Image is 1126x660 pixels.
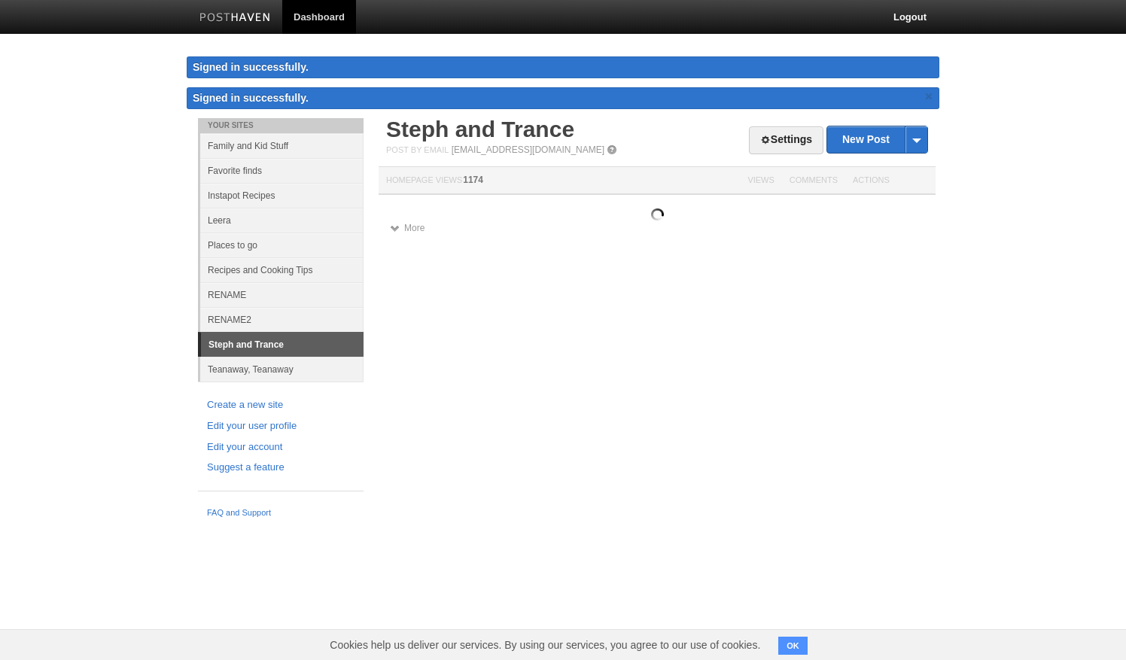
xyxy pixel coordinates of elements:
[827,126,927,153] a: New Post
[200,183,364,208] a: Instapot Recipes
[452,144,604,155] a: [EMAIL_ADDRESS][DOMAIN_NAME]
[200,208,364,233] a: Leera
[193,92,309,104] span: Signed in successfully.
[463,175,483,185] span: 1174
[207,460,355,476] a: Suggest a feature
[200,307,364,332] a: RENAME2
[207,439,355,455] a: Edit your account
[207,418,355,434] a: Edit your user profile
[778,637,808,655] button: OK
[390,223,425,233] a: More
[200,158,364,183] a: Favorite finds
[845,167,936,195] th: Actions
[200,282,364,307] a: RENAME
[386,145,449,154] span: Post by Email
[740,167,781,195] th: Views
[379,167,740,195] th: Homepage Views
[200,357,364,382] a: Teanaway, Teanaway
[199,13,271,24] img: Posthaven-bar
[922,87,936,106] a: ×
[651,208,664,221] img: loading.gif
[386,117,574,141] a: Steph and Trance
[200,233,364,257] a: Places to go
[200,133,364,158] a: Family and Kid Stuff
[198,118,364,133] li: Your Sites
[200,257,364,282] a: Recipes and Cooking Tips
[749,126,823,154] a: Settings
[187,56,939,78] div: Signed in successfully.
[315,630,775,660] span: Cookies help us deliver our services. By using our services, you agree to our use of cookies.
[207,397,355,413] a: Create a new site
[782,167,845,195] th: Comments
[201,333,364,357] a: Steph and Trance
[207,506,355,520] a: FAQ and Support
